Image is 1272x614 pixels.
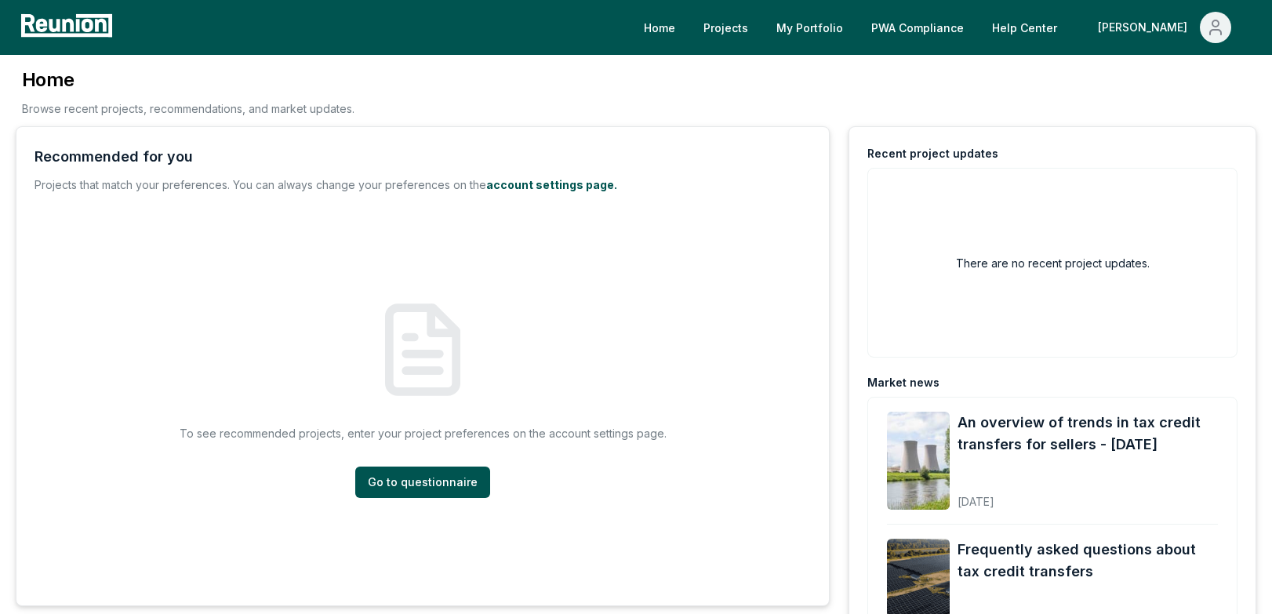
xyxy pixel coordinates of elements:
[956,255,1150,271] h2: There are no recent project updates.
[1085,12,1244,43] button: [PERSON_NAME]
[486,178,617,191] a: account settings page.
[867,146,998,162] div: Recent project updates
[22,100,354,117] p: Browse recent projects, recommendations, and market updates.
[867,375,939,391] div: Market news
[631,12,688,43] a: Home
[631,12,1256,43] nav: Main
[691,12,761,43] a: Projects
[355,467,490,498] a: Go to questionnaire
[764,12,856,43] a: My Portfolio
[1098,12,1194,43] div: [PERSON_NAME]
[958,482,1218,510] div: [DATE]
[979,12,1070,43] a: Help Center
[22,67,354,93] h3: Home
[180,425,667,441] p: To see recommended projects, enter your project preferences on the account settings page.
[958,412,1218,456] a: An overview of trends in tax credit transfers for sellers - [DATE]
[958,539,1218,583] a: Frequently asked questions about tax credit transfers
[35,178,486,191] span: Projects that match your preferences. You can always change your preferences on the
[859,12,976,43] a: PWA Compliance
[35,146,193,168] div: Recommended for you
[887,412,950,510] img: An overview of trends in tax credit transfers for sellers - October 2025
